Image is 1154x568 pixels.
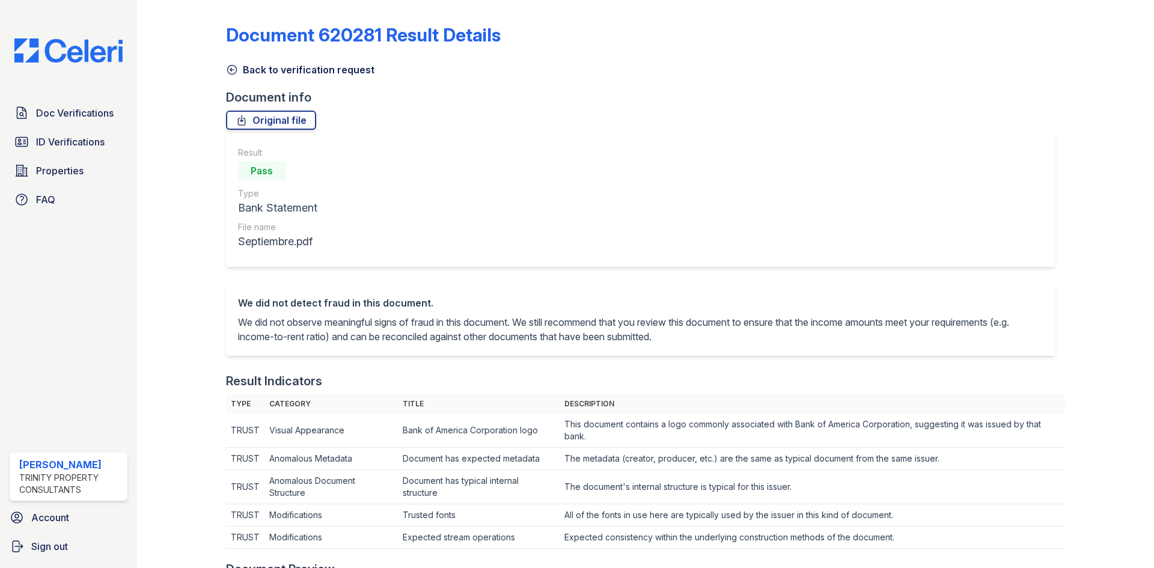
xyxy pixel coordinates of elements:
[238,315,1043,344] p: We did not observe meaningful signs of fraud in this document. We still recommend that you review...
[560,504,1065,527] td: All of the fonts in use here are typically used by the issuer in this kind of document.
[238,147,317,159] div: Result
[560,527,1065,549] td: Expected consistency within the underlying construction methods of the document.
[19,472,123,496] div: Trinity Property Consultants
[560,470,1065,504] td: The document's internal structure is typical for this issuer.
[560,448,1065,470] td: The metadata (creator, producer, etc.) are the same as typical document from the same issuer.
[226,24,501,46] a: Document 620281 Result Details
[238,221,317,233] div: File name
[226,414,264,448] td: TRUST
[226,394,264,414] th: Type
[226,504,264,527] td: TRUST
[238,200,317,216] div: Bank Statement
[560,414,1065,448] td: This document contains a logo commonly associated with Bank of America Corporation, suggesting it...
[264,470,398,504] td: Anomalous Document Structure
[19,457,123,472] div: [PERSON_NAME]
[226,111,316,130] a: Original file
[36,106,114,120] span: Doc Verifications
[10,188,127,212] a: FAQ
[36,135,105,149] span: ID Verifications
[264,527,398,549] td: Modifications
[226,373,322,389] div: Result Indicators
[31,510,69,525] span: Account
[398,394,560,414] th: Title
[226,63,374,77] a: Back to verification request
[226,89,1065,106] div: Document info
[5,38,132,63] img: CE_Logo_Blue-a8612792a0a2168367f1c8372b55b34899dd931a85d93a1a3d3e32e68fde9ad4.png
[264,414,398,448] td: Visual Appearance
[5,534,132,558] a: Sign out
[10,101,127,125] a: Doc Verifications
[31,539,68,554] span: Sign out
[36,163,84,178] span: Properties
[5,505,132,530] a: Account
[226,527,264,549] td: TRUST
[398,470,560,504] td: Document has typical internal structure
[264,448,398,470] td: Anomalous Metadata
[398,414,560,448] td: Bank of America Corporation logo
[226,448,264,470] td: TRUST
[398,448,560,470] td: Document has expected metadata
[238,296,1043,310] div: We did not detect fraud in this document.
[238,233,317,250] div: Septiembre.pdf
[398,504,560,527] td: Trusted fonts
[264,504,398,527] td: Modifications
[36,192,55,207] span: FAQ
[10,130,127,154] a: ID Verifications
[10,159,127,183] a: Properties
[238,161,286,180] div: Pass
[560,394,1065,414] th: Description
[226,470,264,504] td: TRUST
[264,394,398,414] th: Category
[398,527,560,549] td: Expected stream operations
[238,188,317,200] div: Type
